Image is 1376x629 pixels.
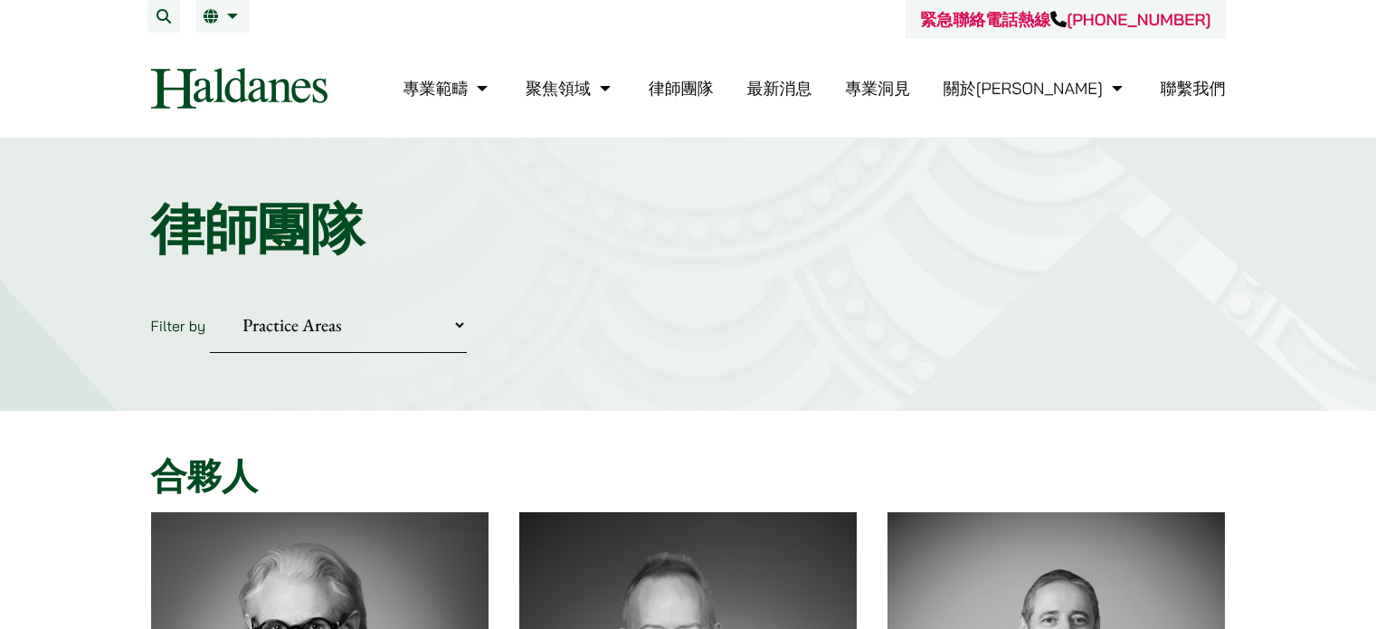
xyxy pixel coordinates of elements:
a: 專業範疇 [403,78,492,99]
a: 緊急聯絡電話熱線[PHONE_NUMBER] [920,9,1210,30]
h1: 律師團隊 [151,196,1226,262]
a: 繁 [204,9,242,24]
a: 律師團隊 [649,78,714,99]
h2: 合夥人 [151,454,1226,498]
img: Logo of Haldanes [151,68,327,109]
label: Filter by [151,317,206,335]
a: 聚焦領域 [526,78,615,99]
a: 專業洞見 [845,78,910,99]
a: 關於何敦 [944,78,1127,99]
a: 最新消息 [746,78,811,99]
a: 聯繫我們 [1161,78,1226,99]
